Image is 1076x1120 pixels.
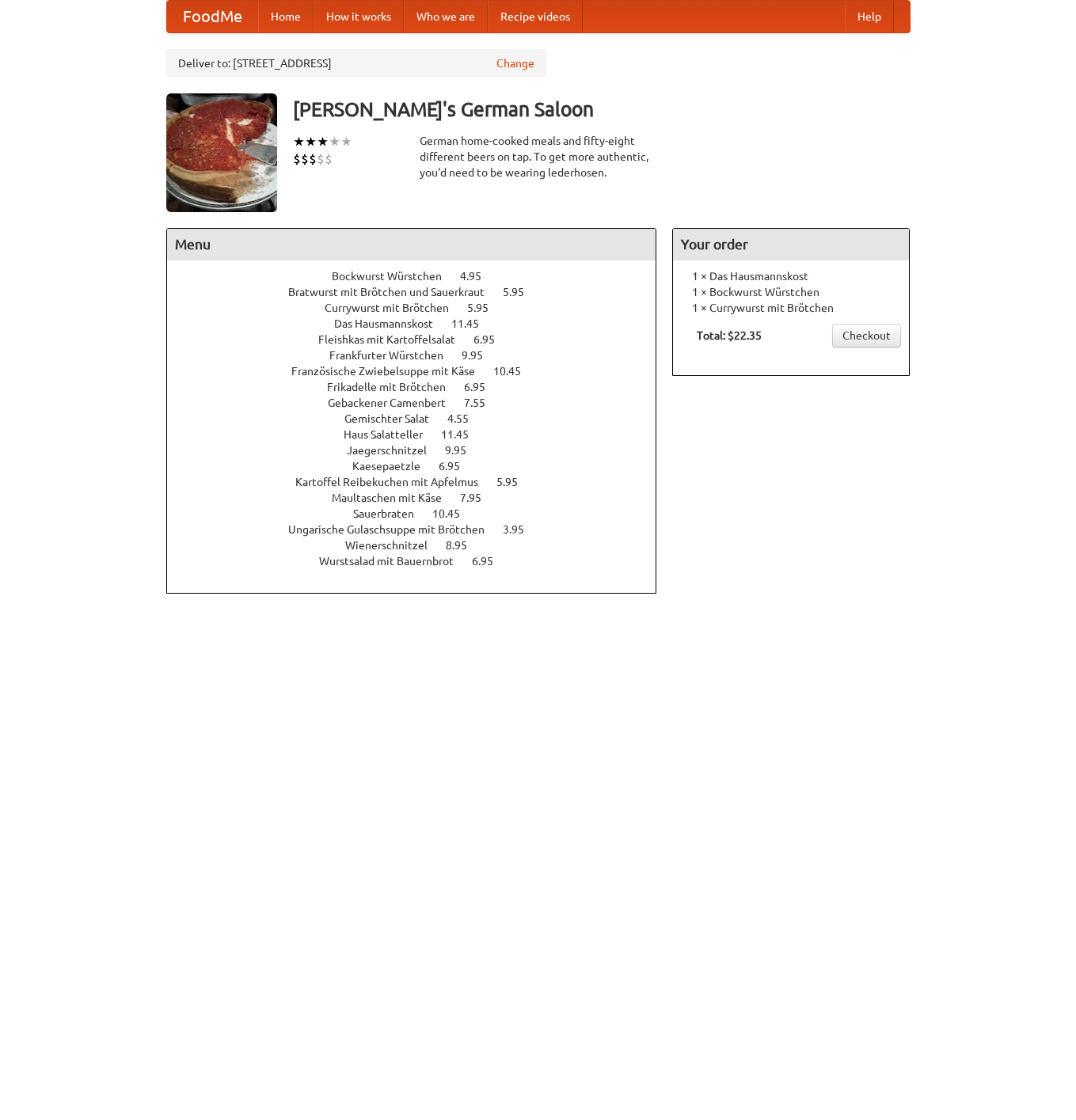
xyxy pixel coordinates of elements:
li: $ [301,150,309,168]
span: 5.95 [496,476,534,488]
a: Who we are [404,1,488,32]
img: angular.jpg [166,93,277,212]
span: 4.95 [460,270,497,283]
a: Checkout [832,324,901,347]
a: Fleishkas mit Kartoffelsalat 6.95 [318,333,524,346]
span: 5.95 [503,286,540,298]
a: Maultaschen mit Käse 7.95 [332,492,511,504]
span: Kaesepaetzle [352,460,436,473]
h4: Your order [673,229,909,260]
span: 4.55 [447,412,485,425]
a: Sauerbraten 10.45 [353,507,489,520]
span: Französische Zwiebelsuppe mit Käse [291,365,491,378]
span: 8.95 [446,539,483,552]
a: Kartoffel Reibekuchen mit Apfelmus 5.95 [295,476,547,488]
a: Jaegerschnitzel 9.95 [347,444,496,457]
a: Französische Zwiebelsuppe mit Käse 10.45 [291,365,550,378]
a: Frikadelle mit Brötchen 6.95 [327,381,515,393]
span: 5.95 [467,302,504,314]
span: Gemischter Salat [344,412,445,425]
span: Wurstsalad mit Bauernbrot [319,555,470,568]
div: German home-cooked meals and fifty-eight different beers on tap. To get more authentic, you'd nee... [420,133,657,180]
span: 10.45 [493,365,537,378]
span: 9.95 [462,349,499,362]
span: Das Hausmannskost [334,317,449,330]
a: Gebackener Camenbert 7.55 [328,397,515,409]
a: Ungarische Gulaschsuppe mit Brötchen 3.95 [288,523,553,536]
a: Home [258,1,314,32]
div: Deliver to: [STREET_ADDRESS] [166,49,546,78]
a: How it works [314,1,404,32]
a: FoodMe [167,1,258,32]
li: $ [325,150,333,168]
a: Bratwurst mit Brötchen und Sauerkraut 5.95 [288,286,553,298]
a: Wurstsalad mit Bauernbrot 6.95 [319,555,523,568]
span: Bockwurst Würstchen [332,270,458,283]
span: Sauerbraten [353,507,430,520]
span: Gebackener Camenbert [328,397,462,409]
a: Change [496,55,534,71]
span: 11.45 [441,428,485,441]
span: Currywurst mit Brötchen [325,302,465,314]
span: 3.95 [503,523,540,536]
span: 6.95 [473,333,511,346]
h4: Menu [167,229,656,260]
li: ★ [340,133,352,150]
span: Maultaschen mit Käse [332,492,458,504]
span: Bratwurst mit Brötchen und Sauerkraut [288,286,500,298]
a: Kaesepaetzle 6.95 [352,460,489,473]
span: 9.95 [445,444,482,457]
span: Haus Salatteller [344,428,439,441]
span: Jaegerschnitzel [347,444,443,457]
li: ★ [305,133,317,150]
a: Help [845,1,894,32]
li: 1 × Currywurst mit Brötchen [681,300,901,316]
li: 1 × Das Hausmannskost [681,268,901,284]
span: 11.45 [451,317,495,330]
a: Recipe videos [488,1,583,32]
a: Wienerschnitzel 8.95 [345,539,496,552]
h3: [PERSON_NAME]'s German Saloon [293,93,911,125]
a: Frankfurter Würstchen 9.95 [329,349,512,362]
span: Ungarische Gulaschsuppe mit Brötchen [288,523,500,536]
span: Wienerschnitzel [345,539,443,552]
a: Bockwurst Würstchen 4.95 [332,270,511,283]
a: Das Hausmannskost 11.45 [334,317,508,330]
a: Currywurst mit Brötchen 5.95 [325,302,518,314]
span: Kartoffel Reibekuchen mit Apfelmus [295,476,494,488]
span: 6.95 [464,381,501,393]
li: ★ [293,133,305,150]
li: ★ [329,133,340,150]
span: 10.45 [432,507,476,520]
span: 7.95 [460,492,497,504]
span: Frikadelle mit Brötchen [327,381,462,393]
li: $ [309,150,317,168]
a: Gemischter Salat 4.55 [344,412,498,425]
b: Total: $22.35 [697,329,762,342]
span: 6.95 [472,555,509,568]
li: $ [317,150,325,168]
span: 6.95 [439,460,476,473]
span: 7.55 [464,397,501,409]
span: Fleishkas mit Kartoffelsalat [318,333,471,346]
li: ★ [317,133,329,150]
a: Haus Salatteller 11.45 [344,428,498,441]
li: 1 × Bockwurst Würstchen [681,284,901,300]
li: $ [293,150,301,168]
span: Frankfurter Würstchen [329,349,459,362]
